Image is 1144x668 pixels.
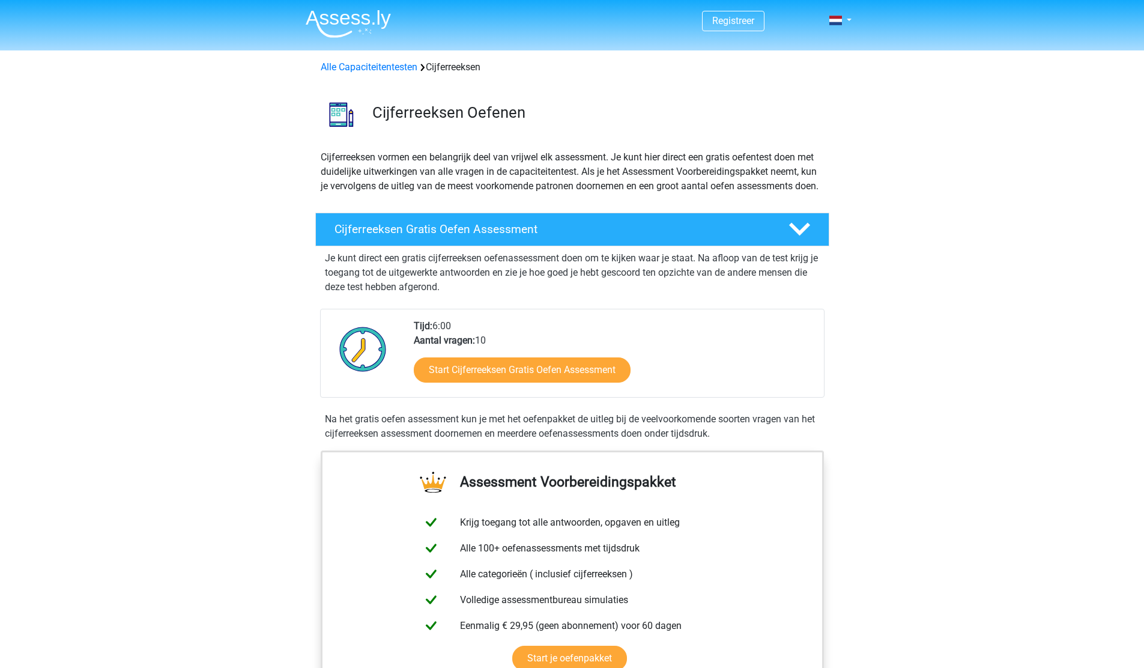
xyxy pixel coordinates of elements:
[320,412,825,441] div: Na het gratis oefen assessment kun je met het oefenpakket de uitleg bij de veelvoorkomende soorte...
[306,10,391,38] img: Assessly
[321,61,417,73] a: Alle Capaciteitentesten
[316,89,367,140] img: cijferreeksen
[334,222,769,236] h4: Cijferreeksen Gratis Oefen Assessment
[316,60,829,74] div: Cijferreeksen
[414,320,432,332] b: Tijd:
[310,213,834,246] a: Cijferreeksen Gratis Oefen Assessment
[333,319,393,379] img: Klok
[414,357,631,383] a: Start Cijferreeksen Gratis Oefen Assessment
[414,335,475,346] b: Aantal vragen:
[712,15,754,26] a: Registreer
[372,103,820,122] h3: Cijferreeksen Oefenen
[325,251,820,294] p: Je kunt direct een gratis cijferreeksen oefenassessment doen om te kijken waar je staat. Na afloo...
[321,150,824,193] p: Cijferreeksen vormen een belangrijk deel van vrijwel elk assessment. Je kunt hier direct een grat...
[405,319,823,397] div: 6:00 10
